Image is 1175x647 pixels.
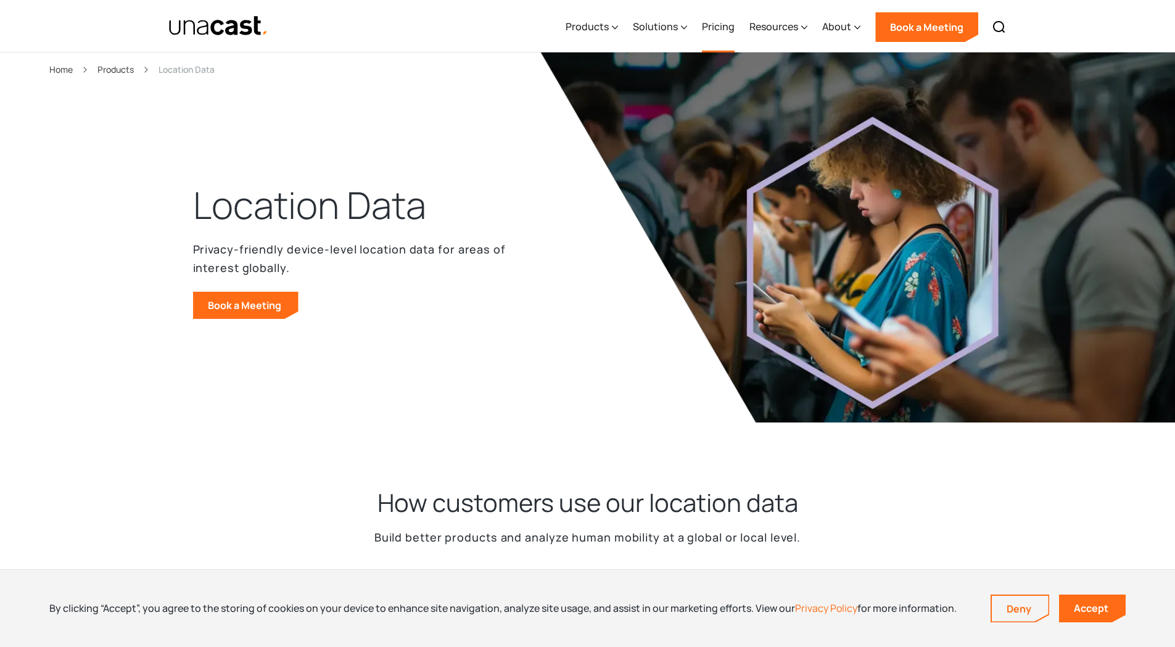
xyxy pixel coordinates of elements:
div: Location Data [159,62,215,76]
div: Resources [749,2,807,52]
div: By clicking “Accept”, you agree to the storing of cookies on your device to enhance site navigati... [49,601,957,615]
img: Unacast text logo [168,15,269,37]
h2: How customers use our location data [377,487,798,519]
a: Products [97,62,134,76]
p: Privacy-friendly device-level location data for areas of interest globally. [193,240,514,277]
a: Book a Meeting [875,12,978,42]
img: Search icon [992,20,1007,35]
p: Build better products and analyze human mobility at a global or local level. [374,529,801,546]
a: home [168,15,269,37]
div: Solutions [633,19,678,34]
div: Solutions [633,2,687,52]
a: Privacy Policy [795,601,857,615]
a: Pricing [702,2,735,52]
a: Deny [992,596,1049,622]
h1: Location Data [193,181,426,230]
div: Products [566,2,618,52]
a: Accept [1059,595,1126,622]
a: Book a Meeting [193,292,299,319]
div: Resources [749,19,798,34]
div: About [822,19,851,34]
div: About [822,2,860,52]
div: Products [566,19,609,34]
a: Home [49,62,73,76]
